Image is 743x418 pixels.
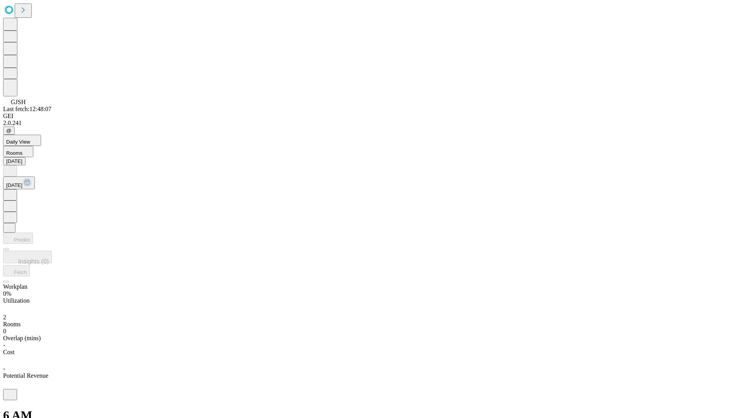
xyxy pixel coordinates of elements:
span: - [3,342,5,348]
span: Potential Revenue [3,372,48,379]
span: Overlap (mins) [3,335,41,341]
button: Insights (0) [3,251,52,263]
span: 0% [3,290,11,297]
span: Rooms [6,150,22,156]
button: [DATE] [3,176,35,189]
button: Predict [3,233,33,244]
button: Daily View [3,135,41,146]
span: Last fetch: 12:48:07 [3,106,51,112]
span: - [3,365,5,372]
span: Daily View [6,139,30,145]
span: Cost [3,349,14,355]
button: [DATE] [3,157,26,165]
span: Insights (0) [18,258,49,265]
span: [DATE] [6,182,22,188]
span: @ [6,128,12,134]
span: Workplan [3,283,27,290]
span: 2 [3,314,6,320]
button: @ [3,127,15,135]
button: Rooms [3,146,33,157]
div: GEI [3,113,740,120]
span: GJSH [11,99,26,105]
div: 2.0.241 [3,120,740,127]
button: Fetch [3,265,30,276]
span: 0 [3,328,6,334]
span: Rooms [3,321,21,327]
span: Utilization [3,297,29,304]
